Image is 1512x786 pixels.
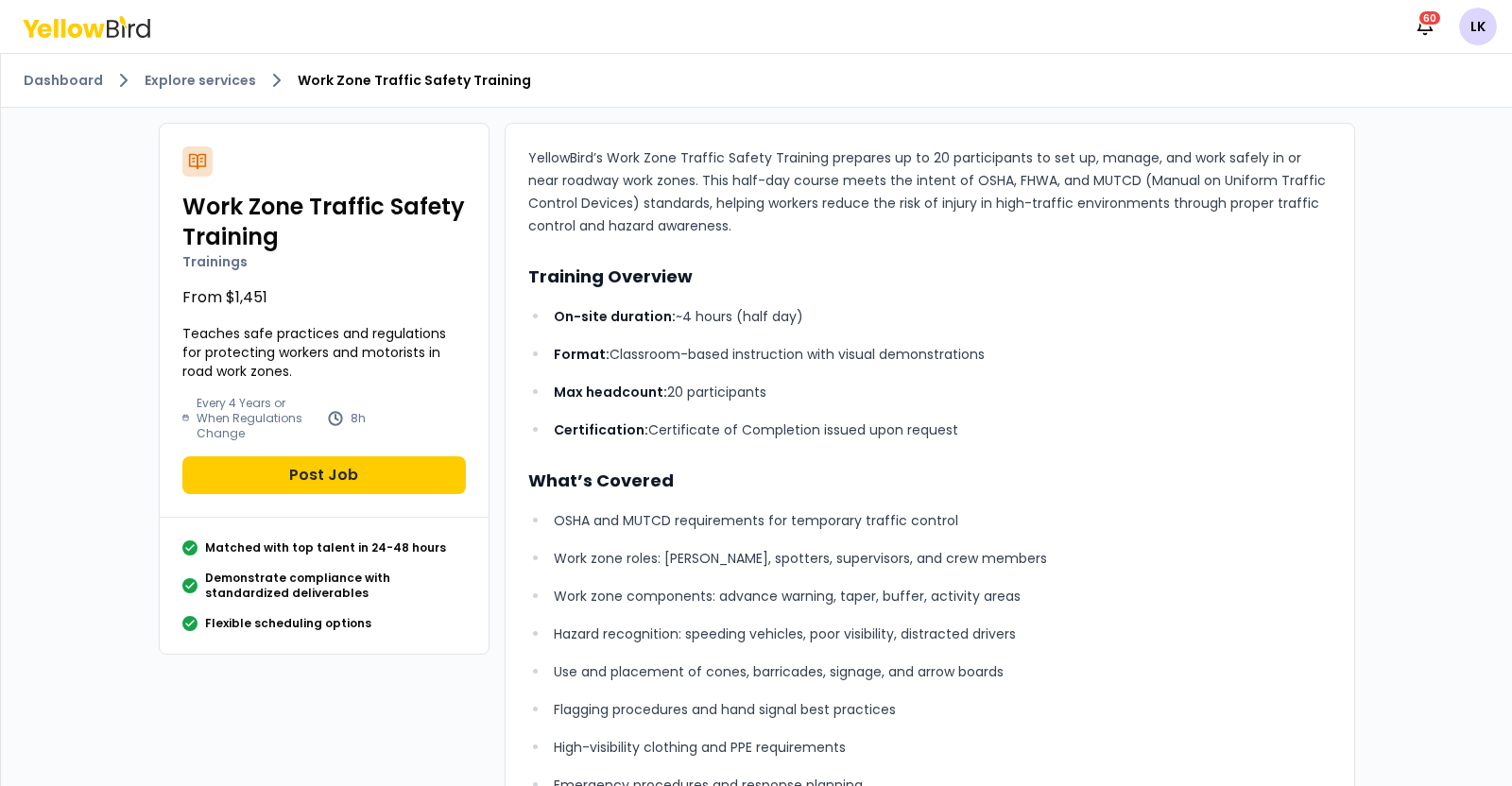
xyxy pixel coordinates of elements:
[554,383,667,402] strong: Max headcount:
[205,540,446,555] p: Matched with top talent in 24-48 hours
[554,547,1331,570] p: Work zone roles: [PERSON_NAME], spotters, supervisors, and crew members
[554,345,610,364] strong: Format:
[24,69,1489,92] nav: breadcrumb
[205,616,371,631] p: Flexible scheduling options
[554,307,676,326] strong: On-site duration:
[554,660,1331,683] p: Use and placement of cones, barricades, signage, and arrow boards
[1406,8,1444,45] button: 60
[182,252,466,271] p: Trainings
[554,381,1331,403] p: 20 participants
[145,71,256,90] a: Explore services
[554,736,1331,759] p: High-visibility clothing and PPE requirements
[24,71,103,90] a: Dashboard
[205,571,466,601] p: Demonstrate compliance with standardized deliverables
[528,265,693,288] strong: Training Overview
[182,192,466,252] h2: Work Zone Traffic Safety Training
[182,286,466,309] p: From $1,451
[182,324,466,381] p: Teaches safe practices and regulations for protecting workers and motorists in road work zones.
[554,305,1331,328] p: ~4 hours (half day)
[554,623,1331,645] p: Hazard recognition: speeding vehicles, poor visibility, distracted drivers
[1459,8,1497,45] span: LK
[197,396,319,441] p: Every 4 Years or When Regulations Change
[528,146,1332,237] p: YellowBird’s Work Zone Traffic Safety Training prepares up to 20 participants to set up, manage, ...
[554,698,1331,721] p: Flagging procedures and hand signal best practices
[1417,9,1442,26] div: 60
[554,419,1331,441] p: Certificate of Completion issued upon request
[554,343,1331,366] p: Classroom-based instruction with visual demonstrations
[554,509,1331,532] p: OSHA and MUTCD requirements for temporary traffic control
[298,71,531,90] span: Work Zone Traffic Safety Training
[554,585,1331,607] p: Work zone components: advance warning, taper, buffer, activity areas
[554,420,648,439] strong: Certification:
[351,411,366,426] p: 8h
[182,456,466,494] button: Post Job
[528,469,674,492] strong: What’s Covered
